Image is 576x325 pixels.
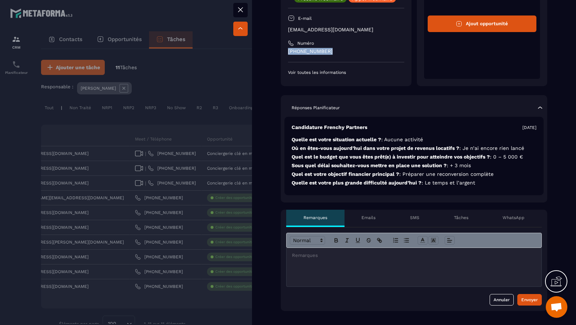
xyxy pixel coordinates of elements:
[292,153,536,160] p: Quel est le budget que vous êtes prêt(e) à investir pour atteindre vos objectifs ?
[521,296,538,303] div: Envoyer
[428,15,537,32] button: Ajout opportunité
[422,180,475,186] span: : Le temps et l’argent
[298,15,312,21] p: E-mail
[522,125,536,130] p: [DATE]
[288,48,404,55] p: [PHONE_NUMBER]
[303,215,327,221] p: Remarques
[447,162,471,168] span: : + 3 mois
[399,171,494,177] span: : Préparer une reconversion complète
[410,215,419,221] p: SMS
[292,171,536,178] p: Quel est votre objectif financier principal ?
[292,136,536,143] p: Quelle est votre situation actuelle ?
[297,40,314,46] p: Numéro
[490,154,523,160] span: : 0 – 5 000 €
[546,296,567,318] div: Ouvrir le chat
[381,137,423,142] span: : Aucune activité
[292,162,536,169] p: Sous quel délai souhaitez-vous mettre en place une solution ?
[292,105,340,111] p: Réponses Planificateur
[288,26,404,33] p: [EMAIL_ADDRESS][DOMAIN_NAME]
[459,145,524,151] span: : Je n’ai encore rien lancé
[503,215,525,221] p: WhatsApp
[454,215,468,221] p: Tâches
[361,215,375,221] p: Emails
[288,70,404,75] p: Voir toutes les informations
[490,294,514,306] button: Annuler
[292,145,536,152] p: Où en êtes-vous aujourd’hui dans votre projet de revenus locatifs ?
[292,179,536,186] p: Quelle est votre plus grande difficulté aujourd’hui ?
[517,294,542,306] button: Envoyer
[292,124,367,131] p: Candidature Frenchy Partners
